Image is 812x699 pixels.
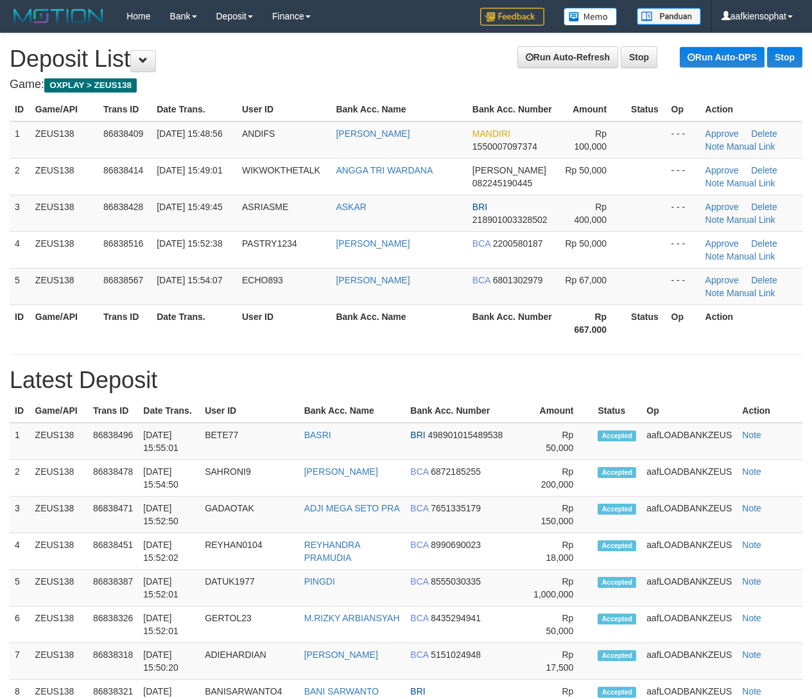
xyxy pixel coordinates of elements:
[304,540,360,563] a: REYHANDRA PRAMUDIA
[331,98,467,121] th: Bank Acc. Name
[700,305,802,341] th: Action
[493,238,543,249] span: 2200580187
[10,570,30,606] td: 5
[641,570,737,606] td: aafLOADBANKZEUS
[157,165,222,175] span: [DATE] 15:49:01
[138,423,200,460] td: [DATE] 15:55:01
[666,98,700,121] th: Op
[410,650,428,660] span: BCA
[410,503,428,513] span: BCA
[304,430,331,440] a: BASRI
[410,430,425,440] span: BRI
[336,202,366,212] a: ASKAR
[598,540,636,551] span: Accepted
[431,576,481,587] span: 8555030335
[200,533,298,570] td: REYHAN0104
[666,305,700,341] th: Op
[705,238,739,249] a: Approve
[88,570,138,606] td: 86838387
[88,643,138,680] td: 86838318
[30,195,98,231] td: ZEUS138
[44,78,137,93] span: OXPLAY > ZEUS138
[10,98,30,121] th: ID
[598,467,636,478] span: Accepted
[88,606,138,643] td: 86838326
[103,238,143,249] span: 86838516
[200,606,298,643] td: GERTOL23
[30,460,88,497] td: ZEUS138
[410,686,425,696] span: BRI
[528,423,592,460] td: Rp 50,000
[592,399,641,423] th: Status
[751,128,777,139] a: Delete
[304,466,378,477] a: [PERSON_NAME]
[626,98,666,121] th: Status
[10,46,802,72] h1: Deposit List
[30,158,98,195] td: ZEUS138
[467,305,558,341] th: Bank Acc. Number
[200,399,298,423] th: User ID
[641,643,737,680] td: aafLOADBANKZEUS
[641,399,737,423] th: Op
[30,533,88,570] td: ZEUS138
[30,121,98,159] td: ZEUS138
[742,613,761,623] a: Note
[480,8,544,26] img: Feedback.jpg
[574,128,607,152] span: Rp 100,000
[574,202,607,225] span: Rp 400,000
[10,367,802,393] h1: Latest Deposit
[242,128,275,139] span: ANDIFS
[598,504,636,515] span: Accepted
[157,128,222,139] span: [DATE] 15:48:56
[641,497,737,533] td: aafLOADBANKZEUS
[10,423,30,460] td: 1
[10,231,30,268] td: 4
[751,238,777,249] a: Delete
[528,643,592,680] td: Rp 17,500
[705,275,739,285] a: Approve
[10,158,30,195] td: 2
[431,503,481,513] span: 7651335179
[88,533,138,570] td: 86838451
[472,238,490,249] span: BCA
[304,650,378,660] a: [PERSON_NAME]
[138,533,200,570] td: [DATE] 15:52:02
[242,165,320,175] span: WIKWOKTHETALK
[242,202,288,212] span: ASRIASME
[431,613,481,623] span: 8435294941
[705,251,725,261] a: Note
[10,195,30,231] td: 3
[472,202,487,212] span: BRI
[30,268,98,305] td: ZEUS138
[705,215,725,225] a: Note
[666,231,700,268] td: - - -
[88,399,138,423] th: Trans ID
[565,275,607,285] span: Rp 67,000
[751,275,777,285] a: Delete
[705,141,725,152] a: Note
[30,423,88,460] td: ZEUS138
[88,460,138,497] td: 86838478
[565,165,607,175] span: Rp 50,000
[751,202,777,212] a: Delete
[528,399,592,423] th: Amount
[666,195,700,231] td: - - -
[138,460,200,497] td: [DATE] 15:54:50
[138,606,200,643] td: [DATE] 15:52:01
[10,268,30,305] td: 5
[30,305,98,341] th: Game/API
[10,533,30,570] td: 4
[558,98,626,121] th: Amount
[637,8,701,25] img: panduan.png
[598,614,636,624] span: Accepted
[151,98,237,121] th: Date Trans.
[336,128,410,139] a: [PERSON_NAME]
[103,165,143,175] span: 86838414
[751,165,777,175] a: Delete
[431,540,481,550] span: 8990690023
[727,178,775,188] a: Manual Link
[242,238,297,249] span: PASTRY1234
[10,399,30,423] th: ID
[598,577,636,588] span: Accepted
[103,275,143,285] span: 86838567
